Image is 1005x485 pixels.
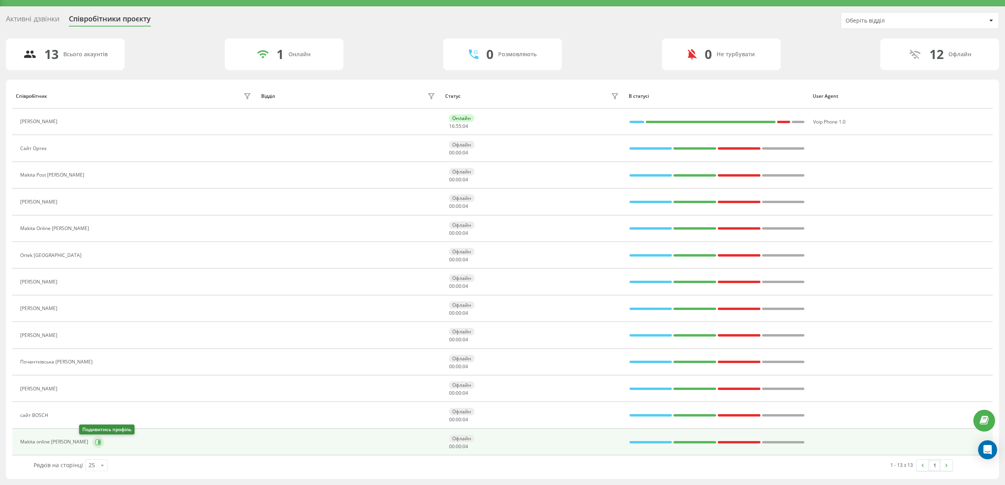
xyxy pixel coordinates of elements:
div: : : [449,150,468,156]
span: 00 [449,310,455,316]
span: 00 [456,256,461,263]
span: 16 [449,123,455,129]
span: 00 [449,149,455,156]
div: : : [449,124,468,129]
div: 1 - 13 з 13 [890,461,913,469]
div: Makita Online [PERSON_NAME] [20,226,91,231]
div: : : [449,204,468,209]
div: : : [449,230,468,236]
div: Офлайн [449,381,474,389]
div: : : [449,364,468,369]
div: : : [449,257,468,262]
span: 55 [456,123,461,129]
span: 04 [463,123,468,129]
div: 25 [89,461,95,469]
span: 00 [449,416,455,423]
span: 00 [456,176,461,183]
div: Makita Post [PERSON_NAME] [20,172,86,178]
div: [PERSON_NAME] [20,199,59,205]
span: 00 [449,230,455,236]
span: 04 [463,390,468,396]
div: : : [449,444,468,449]
span: 00 [456,363,461,370]
div: Офлайн [449,301,474,309]
div: Ortek [GEOGRAPHIC_DATA] [20,253,83,258]
div: : : [449,337,468,342]
span: 00 [456,310,461,316]
span: 00 [456,416,461,423]
div: Офлайн [449,435,474,442]
span: Voip Phone 1.0 [813,118,846,125]
div: В статусі [629,93,805,99]
div: 0 [705,47,712,62]
span: Рядків на сторінці [34,461,83,469]
div: Офлайн [948,51,971,58]
span: 04 [463,443,468,450]
div: Оберіть відділ [846,17,940,24]
div: User Agent [813,93,989,99]
a: 1 [929,460,941,471]
span: 04 [463,203,468,209]
div: Офлайн [449,408,474,415]
div: 0 [486,47,493,62]
span: 00 [456,390,461,396]
div: Співробітник [16,93,47,99]
div: Почантківська [PERSON_NAME] [20,359,95,365]
div: [PERSON_NAME] [20,279,59,285]
div: 13 [44,47,59,62]
div: Всього акаунтів [63,51,108,58]
span: 04 [463,336,468,343]
span: 04 [463,363,468,370]
div: Не турбувати [717,51,755,58]
div: 1 [277,47,284,62]
div: Подивитись профіль [79,425,135,435]
span: 00 [449,363,455,370]
span: 04 [463,416,468,423]
span: 00 [449,176,455,183]
div: Офлайн [449,141,474,148]
div: Статус [445,93,461,99]
span: 00 [456,203,461,209]
div: Онлайн [449,114,474,122]
span: 00 [449,390,455,396]
div: Офлайн [449,221,474,229]
div: Сайт Ортек [20,146,49,151]
div: Активні дзвінки [6,15,59,27]
div: [PERSON_NAME] [20,333,59,338]
div: 12 [929,47,944,62]
div: Офлайн [449,274,474,282]
div: Офлайн [449,194,474,202]
div: Офлайн [449,328,474,335]
div: сайт BOSCH [20,413,50,418]
div: Makita online [PERSON_NAME] [20,439,90,445]
span: 04 [463,256,468,263]
div: Розмовляють [498,51,537,58]
div: : : [449,177,468,183]
span: 04 [463,176,468,183]
div: [PERSON_NAME] [20,306,59,311]
span: 00 [456,443,461,450]
div: Офлайн [449,355,474,362]
span: 00 [449,443,455,450]
span: 00 [449,336,455,343]
span: 00 [456,149,461,156]
div: Open Intercom Messenger [978,440,997,459]
span: 00 [449,283,455,289]
div: : : [449,417,468,422]
span: 00 [449,256,455,263]
div: : : [449,390,468,396]
span: 00 [456,230,461,236]
div: : : [449,283,468,289]
span: 00 [456,336,461,343]
div: [PERSON_NAME] [20,119,59,124]
span: 00 [456,283,461,289]
div: Офлайн [449,168,474,175]
div: : : [449,310,468,316]
span: 04 [463,149,468,156]
span: 04 [463,310,468,316]
div: Співробітники проєкту [69,15,151,27]
span: 00 [449,203,455,209]
div: Відділ [261,93,275,99]
div: [PERSON_NAME] [20,386,59,392]
span: 04 [463,230,468,236]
